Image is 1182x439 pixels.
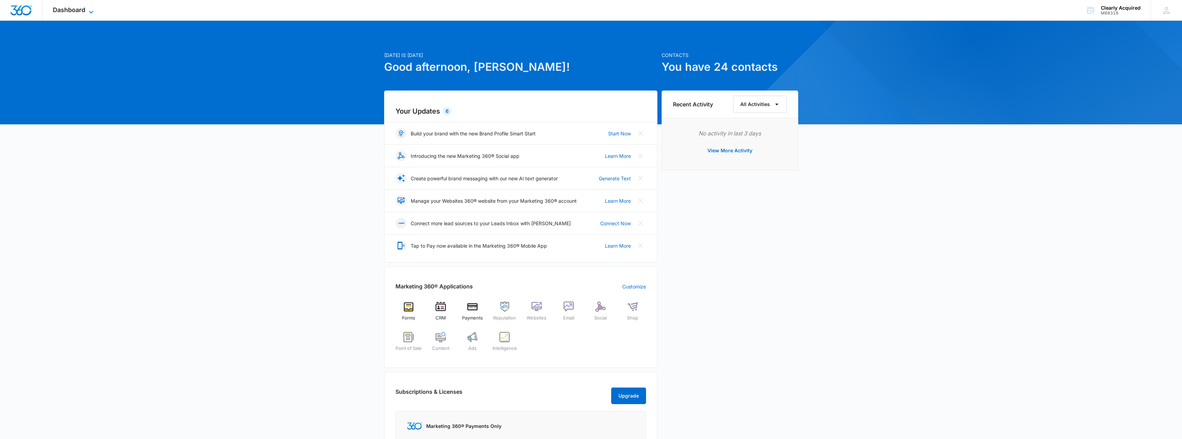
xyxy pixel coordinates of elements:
h1: Good afternoon, [PERSON_NAME]! [384,59,657,75]
button: View More Activity [701,142,759,159]
a: Learn More [605,152,631,160]
button: Close [635,218,646,229]
a: Start Now [608,130,631,137]
p: Tap to Pay now available in the Marketing 360® Mobile App [411,242,547,249]
span: Email [563,315,574,322]
a: CRM [427,302,454,326]
button: Close [635,195,646,206]
h2: Marketing 360® Applications [395,282,473,290]
a: Learn More [605,242,631,249]
a: Shop [619,302,646,326]
button: Upgrade [611,388,646,404]
span: Dashboard [53,6,85,13]
a: Generate Text [599,175,631,182]
img: Marketing 360 Logo [407,422,422,430]
span: Social [594,315,607,322]
a: Intelligence [491,332,518,357]
h2: Subscriptions & Licenses [395,388,462,401]
a: Ads [459,332,486,357]
a: Learn More [605,197,631,204]
span: Point of Sale [395,345,422,352]
a: Reputation [491,302,518,326]
h1: You have 24 contacts [662,59,798,75]
h6: Recent Activity [673,100,713,108]
button: All Activities [733,96,787,113]
span: Websites [527,315,546,322]
a: Websites [524,302,550,326]
h2: Your Updates [395,106,646,116]
p: Introducing the new Marketing 360® Social app [411,152,519,160]
button: Close [635,240,646,251]
span: Shop [627,315,638,322]
span: Payments [462,315,483,322]
a: Content [427,332,454,357]
button: Close [635,173,646,184]
button: Close [635,150,646,161]
a: Payments [459,302,486,326]
p: Build your brand with the new Brand Profile Smart Start [411,130,536,137]
p: Create powerful brand messaging with our new AI text generator [411,175,558,182]
span: Reputation [493,315,516,322]
p: Connect more lead sources to your Leads Inbox with [PERSON_NAME] [411,220,571,227]
div: account name [1101,5,1141,11]
a: Customize [622,283,646,290]
a: Point of Sale [395,332,422,357]
span: CRM [436,315,446,322]
a: Social [587,302,614,326]
div: 6 [443,107,451,115]
span: Ads [468,345,477,352]
p: Marketing 360® Payments Only [426,422,501,430]
div: account id [1101,11,1141,16]
span: Forms [402,315,415,322]
p: [DATE] is [DATE] [384,51,657,59]
p: Manage your Websites 360® website from your Marketing 360® account [411,197,577,204]
button: Close [635,128,646,139]
a: Connect Now [600,220,631,227]
p: Contacts [662,51,798,59]
span: Content [432,345,449,352]
p: No activity in last 3 days [673,129,787,137]
span: Intelligence [492,345,517,352]
a: Forms [395,302,422,326]
a: Email [555,302,582,326]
